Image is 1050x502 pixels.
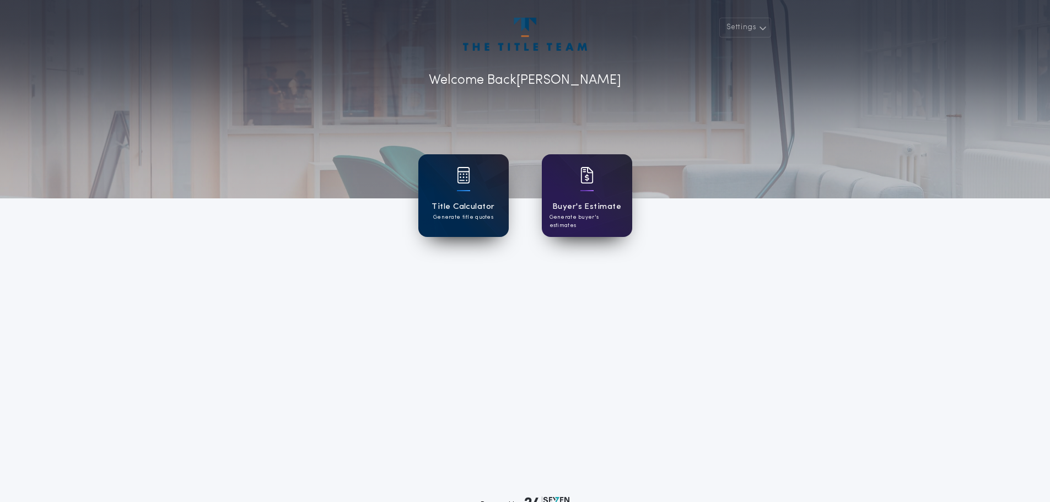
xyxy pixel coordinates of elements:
[432,201,494,213] h1: Title Calculator
[463,18,586,51] img: account-logo
[542,154,632,237] a: card iconBuyer's EstimateGenerate buyer's estimates
[580,167,594,183] img: card icon
[457,167,470,183] img: card icon
[418,154,509,237] a: card iconTitle CalculatorGenerate title quotes
[433,213,493,222] p: Generate title quotes
[552,201,621,213] h1: Buyer's Estimate
[719,18,771,37] button: Settings
[550,213,624,230] p: Generate buyer's estimates
[429,71,621,90] p: Welcome Back [PERSON_NAME]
